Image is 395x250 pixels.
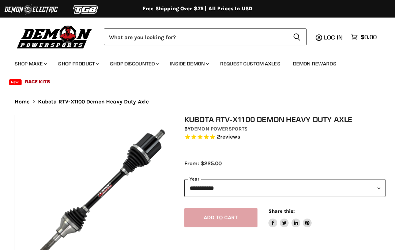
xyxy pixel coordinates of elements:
a: Inside Demon [165,56,213,71]
a: Shop Discounted [105,56,163,71]
input: Search [104,29,287,45]
div: by [184,125,385,133]
aside: Share this: [268,208,312,227]
a: Race Kits [19,74,56,89]
a: Request Custom Axles [215,56,286,71]
span: From: $225.00 [184,160,222,167]
span: Log in [324,34,343,41]
span: Rated 5.0 out of 5 stars 2 reviews [184,133,385,141]
a: Log in [321,34,347,41]
a: Shop Make [9,56,51,71]
span: Kubota RTV-X1100 Demon Heavy Duty Axle [38,99,149,105]
span: 2 reviews [217,133,240,140]
a: Demon Powersports [191,126,248,132]
span: Share this: [268,208,295,214]
img: Demon Electric Logo 2 [4,3,59,16]
img: Demon Powersports [15,24,95,50]
form: Product [104,29,306,45]
a: Shop Product [53,56,103,71]
h1: Kubota RTV-X1100 Demon Heavy Duty Axle [184,115,385,124]
span: $0.00 [361,34,377,41]
a: Demon Rewards [287,56,342,71]
select: year [184,179,385,197]
a: Home [15,99,30,105]
img: TGB Logo 2 [59,3,113,16]
button: Search [287,29,306,45]
a: $0.00 [347,32,380,42]
span: reviews [220,133,240,140]
ul: Main menu [9,53,375,89]
span: New! [9,79,22,85]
